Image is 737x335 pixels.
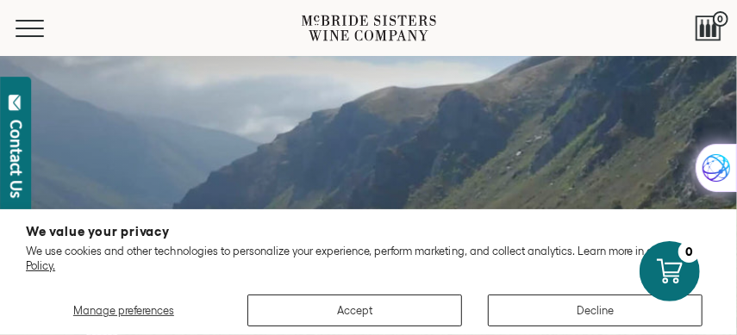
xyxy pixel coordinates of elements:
p: We use cookies and other technologies to personalize your experience, perform marketing, and coll... [26,245,711,273]
a: Privacy Policy. [26,245,698,271]
button: Manage preferences [26,295,222,326]
span: Manage preferences [73,304,174,317]
button: Decline [488,295,703,326]
h2: We value your privacy [26,225,711,238]
div: 0 [678,241,700,263]
div: Contact Us [8,120,25,198]
button: Mobile Menu Trigger [16,20,78,37]
button: Accept [247,295,462,326]
span: 0 [713,11,728,27]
